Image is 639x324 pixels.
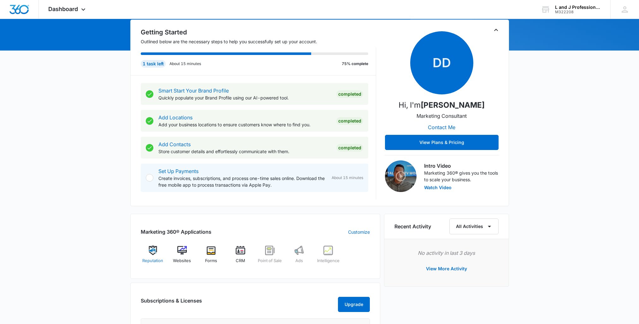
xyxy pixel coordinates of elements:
button: Upgrade [338,297,370,312]
a: Reputation [141,246,165,268]
a: CRM [228,246,253,268]
h6: Recent Activity [394,223,431,230]
p: Create invoices, subscriptions, and process one-time sales online. Download the free mobile app t... [158,175,327,188]
p: Store customer details and effortlessly communicate with them. [158,148,331,155]
button: All Activities [449,219,499,234]
div: Completed [336,117,363,125]
span: DD [410,31,473,94]
h2: Marketing 360® Applications [141,228,211,236]
a: Websites [170,246,194,268]
span: Forms [205,258,217,264]
h2: Getting Started [141,27,376,37]
button: Contact Me [422,120,462,135]
div: account name [555,5,601,10]
button: Watch Video [424,185,452,190]
span: Point of Sale [258,258,282,264]
p: Outlined below are the necessary steps to help you successfully set up your account. [141,38,376,45]
div: 1 task left [141,60,166,68]
button: View More Activity [420,261,473,276]
a: Point of Sale [258,246,282,268]
span: About 15 minutes [332,175,363,181]
p: Marketing Consultant [417,112,467,120]
div: account id [555,10,601,14]
button: Toggle Collapse [492,26,500,34]
a: Customize [348,229,370,235]
p: About 15 minutes [169,61,201,67]
div: Completed [336,144,363,152]
p: Hi, I'm [399,99,485,111]
span: CRM [236,258,245,264]
span: Intelligence [317,258,340,264]
strong: [PERSON_NAME] [421,100,485,110]
p: 75% complete [342,61,368,67]
p: Marketing 360® gives you the tools to scale your business. [424,170,499,183]
a: Add Contacts [158,141,191,147]
span: Ads [295,258,303,264]
h2: Subscriptions & Licenses [141,297,202,309]
h3: Intro Video [424,162,499,170]
span: Reputation [142,258,163,264]
p: Quickly populate your Brand Profile using our AI-powered tool. [158,94,331,101]
img: Intro Video [385,160,417,192]
p: Add your business locations to ensure customers know where to find you. [158,121,331,128]
span: Websites [173,258,191,264]
span: Dashboard [48,6,78,12]
a: Add Locations [158,114,192,121]
a: Intelligence [316,246,340,268]
p: No activity in last 3 days [394,249,499,257]
a: Smart Start Your Brand Profile [158,87,229,94]
a: Forms [199,246,223,268]
button: View Plans & Pricing [385,135,499,150]
div: Completed [336,90,363,98]
a: Set Up Payments [158,168,198,174]
a: Ads [287,246,311,268]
